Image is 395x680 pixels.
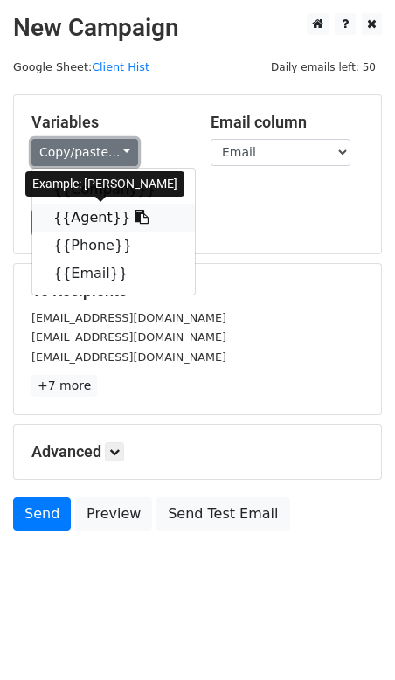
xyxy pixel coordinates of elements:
h5: Email column [211,113,364,132]
small: [EMAIL_ADDRESS][DOMAIN_NAME] [31,311,226,324]
h2: New Campaign [13,13,382,43]
h5: 10 Recipients [31,281,364,301]
span: Daily emails left: 50 [265,58,382,77]
h5: Variables [31,113,184,132]
a: Send [13,497,71,531]
a: {{Agent}} [32,204,195,232]
a: {{Phone}} [32,232,195,260]
a: Send Test Email [156,497,289,531]
a: Client Hist [92,60,149,73]
h5: Advanced [31,442,364,461]
a: +7 more [31,375,97,397]
iframe: Chat Widget [308,596,395,680]
small: [EMAIL_ADDRESS][DOMAIN_NAME] [31,330,226,343]
a: Copy/paste... [31,139,138,166]
a: Daily emails left: 50 [265,60,382,73]
a: Preview [75,497,152,531]
small: [EMAIL_ADDRESS][DOMAIN_NAME] [31,350,226,364]
small: Google Sheet: [13,60,149,73]
div: Example: [PERSON_NAME] [25,171,184,197]
a: {{Email}} [32,260,195,288]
